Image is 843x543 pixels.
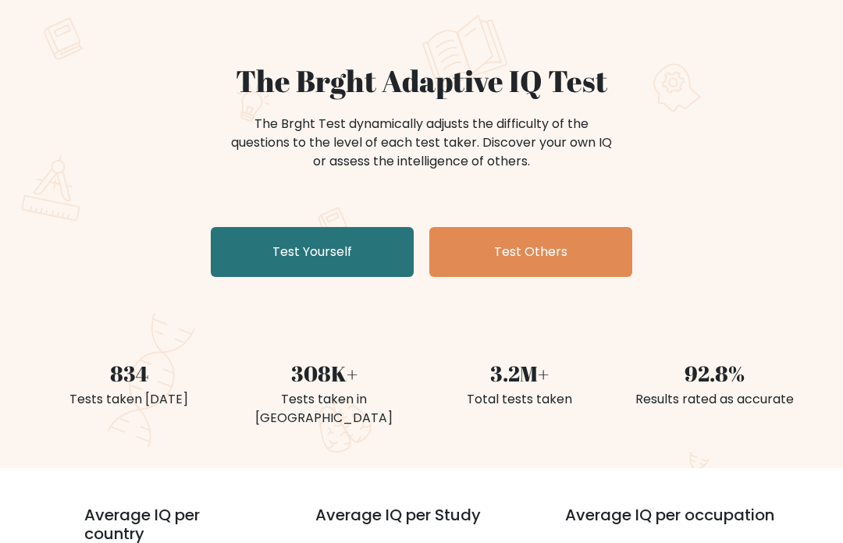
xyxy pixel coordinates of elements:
[429,228,632,278] a: Test Others
[236,359,412,391] div: 308K+
[41,64,802,100] h1: The Brght Adaptive IQ Test
[431,359,607,391] div: 3.2M+
[226,115,617,172] div: The Brght Test dynamically adjusts the difficulty of the questions to the level of each test take...
[41,359,217,391] div: 834
[41,391,217,410] div: Tests taken [DATE]
[626,359,802,391] div: 92.8%
[236,391,412,428] div: Tests taken in [GEOGRAPHIC_DATA]
[211,228,414,278] a: Test Yourself
[431,391,607,410] div: Total tests taken
[626,391,802,410] div: Results rated as accurate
